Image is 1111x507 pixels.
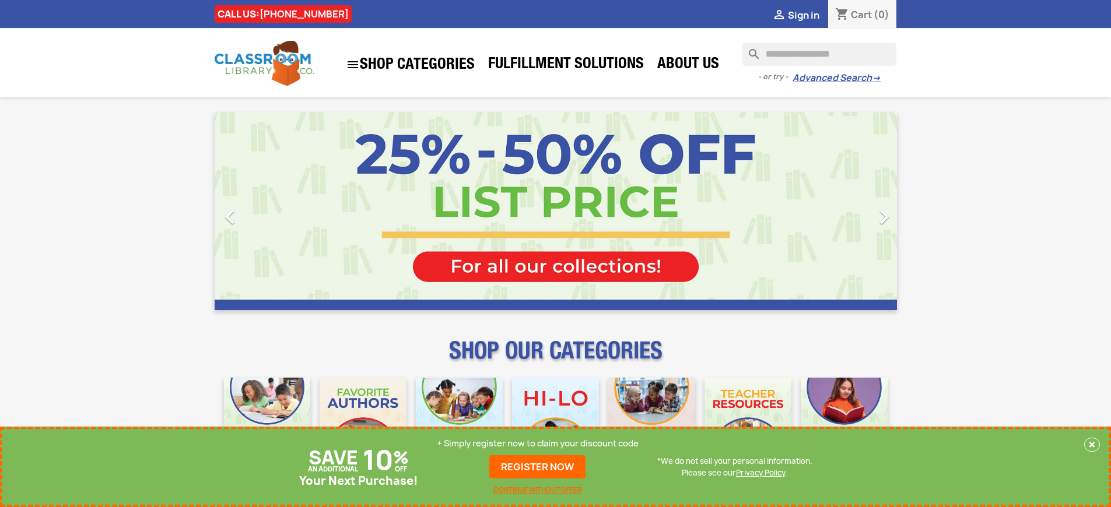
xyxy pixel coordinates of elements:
img: CLC_Phonics_And_Decodables_Mobile.jpg [416,378,503,464]
a: SHOP CATEGORIES [340,52,481,78]
a: Fulfillment Solutions [482,54,650,77]
img: CLC_Dyslexia_Mobile.jpg [801,378,888,464]
ul: Carousel container [215,112,897,310]
input: Search [742,43,896,66]
span: → [872,72,881,84]
img: CLC_Fiction_Nonfiction_Mobile.jpg [608,378,695,464]
img: CLC_Bulk_Mobile.jpg [224,378,311,464]
a: About Us [651,54,725,77]
span: - or try - [758,71,793,83]
img: Classroom Library Company [215,41,314,86]
i: shopping_cart [835,8,849,22]
span: Cart [851,8,872,21]
i: search [742,43,756,57]
i:  [870,202,899,231]
p: SHOP OUR CATEGORIES [215,347,897,368]
img: CLC_Teacher_Resources_Mobile.jpg [705,378,791,464]
img: CLC_HiLo_Mobile.jpg [512,378,599,464]
div: CALL US: [215,5,352,23]
a: Previous [215,112,317,310]
i:  [215,202,244,231]
a: [PHONE_NUMBER] [260,8,349,20]
a:  Sign in [772,9,819,22]
i:  [772,9,786,23]
i:  [346,58,360,72]
img: CLC_Favorite_Authors_Mobile.jpg [320,378,406,464]
a: Advanced Search→ [793,72,881,84]
span: Sign in [788,9,819,22]
span: (0) [874,8,889,21]
a: Next [794,112,897,310]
